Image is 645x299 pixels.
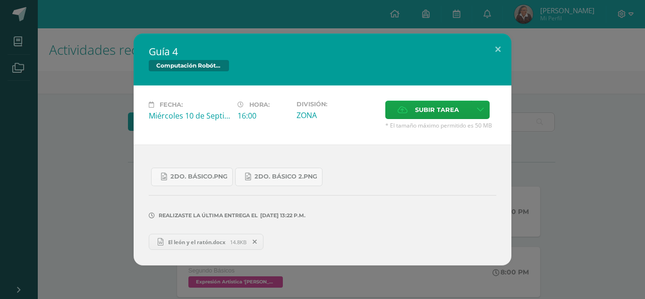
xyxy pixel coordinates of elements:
a: 2do. Básico 2.png [235,168,322,186]
span: 2do. Básico.png [170,173,228,180]
a: El león y el ratón.docx 14.8KB [149,234,263,250]
label: División: [297,101,378,108]
div: Miércoles 10 de Septiembre [149,111,230,121]
span: El león y el ratón.docx [163,239,230,246]
span: * El tamaño máximo permitido es 50 MB [385,121,496,129]
div: ZONA [297,110,378,120]
span: Remover entrega [247,237,263,247]
span: Subir tarea [415,101,459,119]
a: 2do. Básico.png [151,168,233,186]
span: Computación Robótica [149,60,229,71]
span: Hora: [249,101,270,108]
span: Realizaste la última entrega el [159,212,258,219]
span: Fecha: [160,101,183,108]
button: Close (Esc) [484,34,511,66]
h2: Guía 4 [149,45,496,58]
span: 14.8KB [230,239,246,246]
div: 16:00 [238,111,289,121]
span: 2do. Básico 2.png [255,173,317,180]
span: [DATE] 13:22 p.m. [258,215,306,216]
